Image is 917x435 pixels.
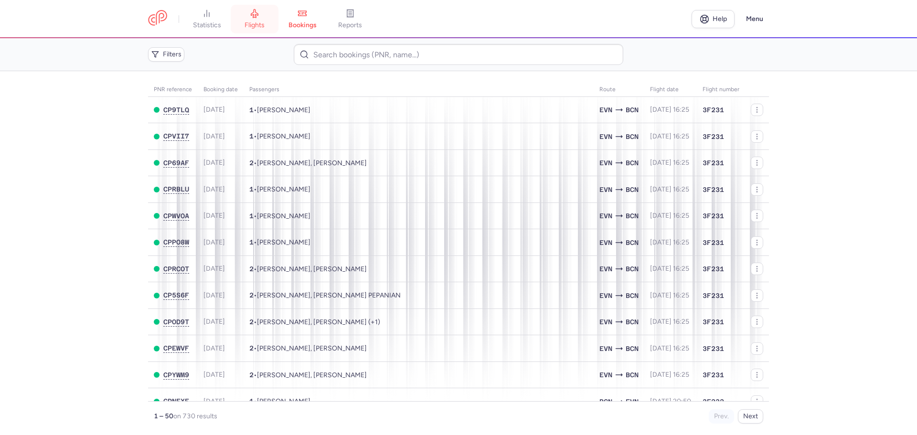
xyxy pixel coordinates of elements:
[163,344,189,352] button: CPEWVF
[703,185,724,194] span: 3F231
[257,106,310,114] span: Karen KARAPETYAN
[650,397,691,405] span: [DATE] 20:50
[703,317,724,327] span: 3F231
[650,106,689,114] span: [DATE] 16:25
[249,397,254,405] span: 1
[249,238,310,246] span: •
[594,83,644,97] th: Route
[650,132,689,140] span: [DATE] 16:25
[203,397,225,405] span: [DATE]
[703,105,724,115] span: 3F231
[703,132,724,141] span: 3F231
[163,238,189,246] button: CPPO8W
[154,412,173,420] strong: 1 – 50
[740,10,769,28] button: Menu
[203,318,225,326] span: [DATE]
[163,159,189,167] button: CP69AF
[626,396,639,407] span: EVN
[249,344,367,352] span: •
[257,344,367,352] span: Iuliia ZANOZINA, Alyona PEREZZNOZINA
[650,318,689,326] span: [DATE] 16:25
[626,237,639,248] span: BCN
[249,106,254,114] span: 1
[626,317,639,327] span: BCN
[703,370,724,380] span: 3F231
[650,185,689,193] span: [DATE] 16:25
[249,318,254,326] span: 2
[703,158,724,168] span: 3F231
[599,396,612,407] span: BCN
[257,265,367,273] span: Maria USHAKOVA, Natalia ROSTOVSKAIA
[249,291,401,299] span: •
[163,371,189,379] button: CPYWM9
[249,371,367,379] span: •
[198,83,244,97] th: Booking date
[163,265,189,273] button: CPRCOT
[183,9,231,30] a: statistics
[703,291,724,300] span: 3F231
[249,265,367,273] span: •
[203,291,225,299] span: [DATE]
[163,318,189,326] button: CPOD9T
[703,238,724,247] span: 3F231
[650,238,689,246] span: [DATE] 16:25
[599,184,612,195] span: EVN
[738,409,763,424] button: Next
[173,412,217,420] span: on 730 results
[203,159,225,167] span: [DATE]
[257,397,310,405] span: Garik OGANISIAN
[626,290,639,301] span: BCN
[692,10,735,28] a: Help
[163,291,189,299] button: CP5S6F
[249,397,310,405] span: •
[249,212,310,220] span: •
[294,44,623,65] input: Search bookings (PNR, name...)
[703,344,724,353] span: 3F231
[626,264,639,274] span: BCN
[599,237,612,248] span: EVN
[245,21,265,30] span: flights
[163,212,189,220] button: CPWVOA
[650,212,689,220] span: [DATE] 16:25
[203,371,225,379] span: [DATE]
[163,185,189,193] button: CPRBLU
[203,132,225,140] span: [DATE]
[257,132,310,140] span: Nataliia ELFIMOVA
[599,158,612,168] span: EVN
[626,105,639,115] span: BCN
[697,83,745,97] th: Flight number
[703,211,724,221] span: 3F231
[249,159,254,167] span: 2
[626,370,639,380] span: El Prat De Llobregat, Barcelona, Spain
[163,106,189,114] button: CP9TLQ
[326,9,374,30] a: reports
[148,10,167,28] a: CitizenPlane red outlined logo
[203,238,225,246] span: [DATE]
[249,265,254,273] span: 2
[644,83,697,97] th: flight date
[203,344,225,352] span: [DATE]
[703,264,724,274] span: 3F231
[278,9,326,30] a: bookings
[709,409,734,424] button: Prev.
[163,397,189,405] span: CPNEXF
[231,9,278,30] a: flights
[203,106,225,114] span: [DATE]
[599,317,612,327] span: EVN
[650,344,689,352] span: [DATE] 16:25
[257,185,310,193] span: Bogdan SHAKAYA
[257,371,367,379] span: Andrei GREBNEV, Natalia GREBNEVA
[203,185,225,193] span: [DATE]
[249,371,254,379] span: 2
[257,318,380,326] span: Ilia ZHELEZNOV, Mariia KRINITSYNA, Kiriia ZHELEZNOVA
[650,291,689,299] span: [DATE] 16:25
[599,290,612,301] span: EVN
[599,131,612,142] span: EVN
[148,47,184,62] button: Filters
